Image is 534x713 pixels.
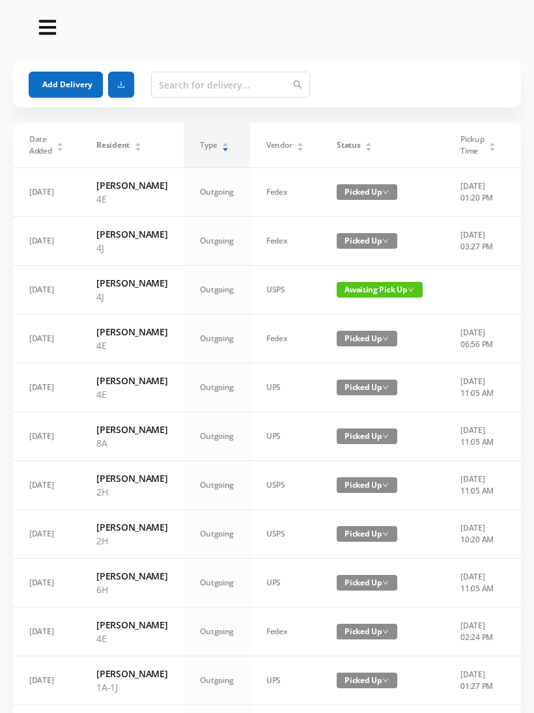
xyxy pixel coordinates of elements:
td: [DATE] [13,461,80,510]
h6: [PERSON_NAME] [96,471,167,485]
span: Picked Up [337,233,397,249]
input: Search for delivery... [151,72,310,98]
td: [DATE] [13,315,80,363]
td: USPS [250,510,320,559]
td: [DATE] 03:27 PM [444,217,513,266]
span: Picked Up [337,624,397,639]
td: [DATE] [13,363,80,412]
i: icon: caret-up [134,141,141,145]
span: Resident [96,139,130,151]
td: [DATE] [13,217,80,266]
td: Outgoing [184,315,250,363]
h6: [PERSON_NAME] [96,325,167,339]
td: Outgoing [184,412,250,461]
i: icon: down [382,335,389,342]
span: Picked Up [337,526,397,542]
td: Outgoing [184,363,250,412]
td: [DATE] 10:20 AM [444,510,513,559]
i: icon: down [382,677,389,684]
p: 6H [96,583,167,596]
h6: [PERSON_NAME] [96,178,167,192]
i: icon: down [382,531,389,537]
h6: [PERSON_NAME] [96,423,167,436]
td: Outgoing [184,217,250,266]
i: icon: down [382,628,389,635]
i: icon: caret-down [365,146,372,150]
td: [DATE] [13,656,80,705]
span: Status [337,139,360,151]
td: UPS [250,656,320,705]
td: Fedex [250,608,320,656]
td: Fedex [250,217,320,266]
span: Picked Up [337,575,397,591]
td: [DATE] [13,168,80,217]
i: icon: caret-up [365,141,372,145]
i: icon: down [382,189,389,195]
i: icon: down [382,433,389,440]
td: [DATE] 11:05 AM [444,559,513,608]
span: Type [200,139,217,151]
p: 4E [96,339,167,352]
p: 4J [96,241,167,255]
i: icon: down [382,238,389,244]
p: 2H [96,534,167,548]
td: Outgoing [184,559,250,608]
i: icon: down [382,580,389,586]
td: [DATE] 02:24 PM [444,608,513,656]
i: icon: down [408,287,414,293]
span: Pickup Time [460,133,484,157]
span: Vendor [266,139,292,151]
button: icon: download [108,72,134,98]
i: icon: down [382,482,389,488]
td: Outgoing [184,656,250,705]
td: Fedex [250,315,320,363]
i: icon: down [382,384,389,391]
td: [DATE] 01:27 PM [444,656,513,705]
p: 4J [96,290,167,303]
td: Outgoing [184,461,250,510]
p: 2H [96,485,167,499]
td: USPS [250,461,320,510]
span: Awaiting Pick Up [337,282,423,298]
td: [DATE] [13,412,80,461]
p: 4E [96,192,167,206]
td: Outgoing [184,608,250,656]
td: Outgoing [184,510,250,559]
td: USPS [250,266,320,315]
i: icon: caret-down [489,146,496,150]
i: icon: caret-up [297,141,304,145]
i: icon: caret-up [57,141,64,145]
td: UPS [250,363,320,412]
i: icon: caret-down [222,146,229,150]
div: Sort [296,141,304,148]
td: [DATE] [13,559,80,608]
span: Picked Up [337,477,397,493]
span: Picked Up [337,428,397,444]
h6: [PERSON_NAME] [96,374,167,387]
td: [DATE] 01:20 PM [444,168,513,217]
h6: [PERSON_NAME] [96,569,167,583]
i: icon: caret-up [489,141,496,145]
td: [DATE] 11:05 AM [444,412,513,461]
p: 4E [96,387,167,401]
td: Fedex [250,168,320,217]
p: 4E [96,632,167,645]
div: Sort [134,141,142,148]
div: Sort [488,141,496,148]
span: Picked Up [337,380,397,395]
i: icon: caret-down [57,146,64,150]
span: Date Added [29,133,52,157]
td: [DATE] [13,510,80,559]
h6: [PERSON_NAME] [96,618,167,632]
p: 1A-1J [96,680,167,694]
td: [DATE] 11:05 AM [444,363,513,412]
i: icon: search [293,80,302,89]
p: 8A [96,436,167,450]
i: icon: caret-down [134,146,141,150]
h6: [PERSON_NAME] [96,227,167,241]
div: Sort [221,141,229,148]
td: [DATE] [13,266,80,315]
span: Picked Up [337,673,397,688]
td: [DATE] [13,608,80,656]
td: Outgoing [184,266,250,315]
